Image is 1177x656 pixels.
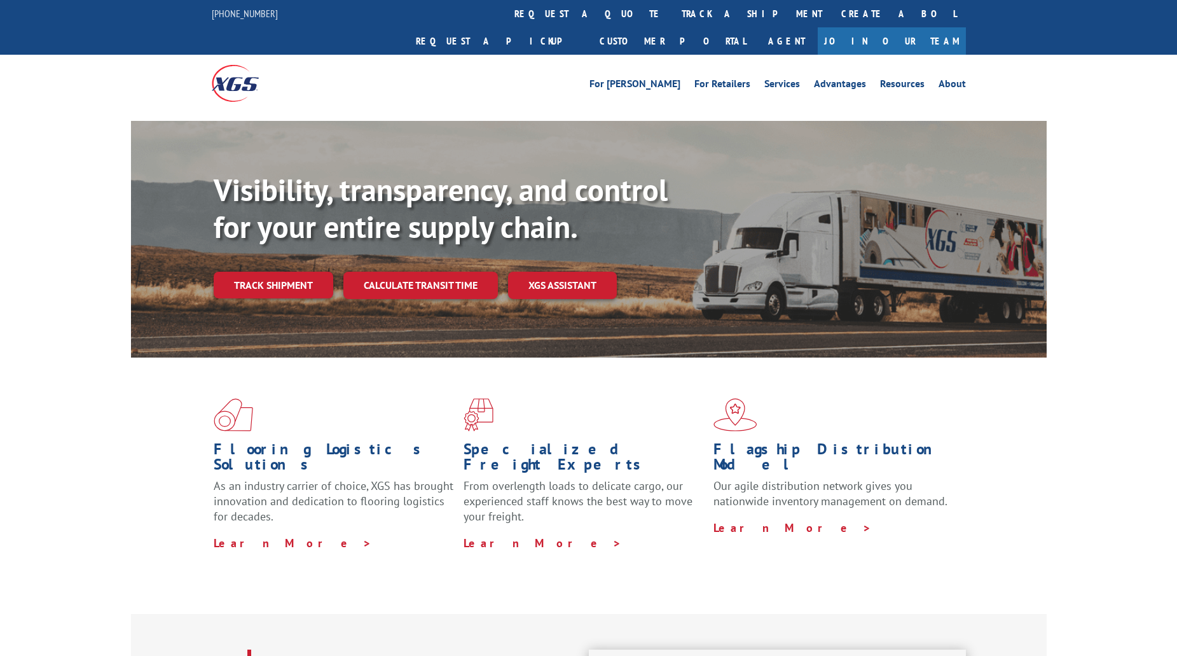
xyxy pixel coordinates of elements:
[589,79,680,93] a: For [PERSON_NAME]
[214,398,253,431] img: xgs-icon-total-supply-chain-intelligence-red
[214,170,668,246] b: Visibility, transparency, and control for your entire supply chain.
[818,27,966,55] a: Join Our Team
[713,398,757,431] img: xgs-icon-flagship-distribution-model-red
[406,27,590,55] a: Request a pickup
[508,272,617,299] a: XGS ASSISTANT
[814,79,866,93] a: Advantages
[764,79,800,93] a: Services
[755,27,818,55] a: Agent
[464,398,493,431] img: xgs-icon-focused-on-flooring-red
[214,536,372,550] a: Learn More >
[694,79,750,93] a: For Retailers
[343,272,498,299] a: Calculate transit time
[214,272,333,298] a: Track shipment
[214,478,453,524] span: As an industry carrier of choice, XGS has brought innovation and dedication to flooring logistics...
[212,7,278,20] a: [PHONE_NUMBER]
[880,79,925,93] a: Resources
[713,442,954,478] h1: Flagship Distribution Model
[713,520,872,535] a: Learn More >
[590,27,755,55] a: Customer Portal
[464,478,704,535] p: From overlength loads to delicate cargo, our experienced staff knows the best way to move your fr...
[214,442,454,478] h1: Flooring Logistics Solutions
[713,478,947,508] span: Our agile distribution network gives you nationwide inventory management on demand.
[939,79,966,93] a: About
[464,442,704,478] h1: Specialized Freight Experts
[464,536,622,550] a: Learn More >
